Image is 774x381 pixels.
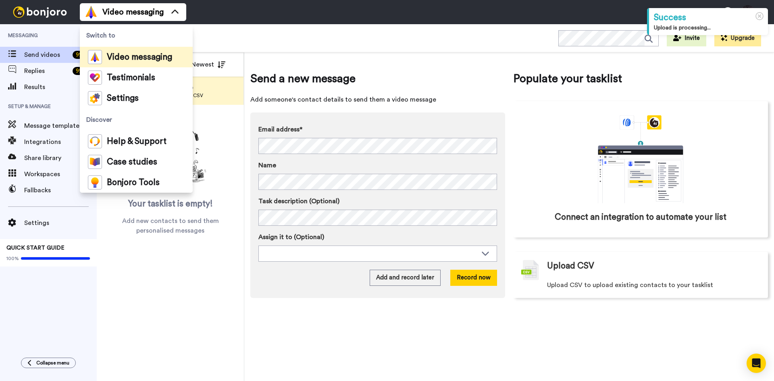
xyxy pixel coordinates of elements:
span: Send videos [24,50,69,60]
span: Send a new message [250,71,505,87]
div: Success [654,11,763,24]
span: Discover [80,108,193,131]
span: Help & Support [107,137,166,146]
span: Collapse menu [36,360,69,366]
img: csv-grey.png [521,260,539,280]
img: settings-colored.svg [88,91,102,105]
span: Connect an integration to automate your list [555,211,726,223]
span: Settings [107,94,139,102]
div: Open Intercom Messenger [747,354,766,373]
img: vm-color.svg [88,50,102,64]
a: Bonjoro Tools [80,172,193,193]
img: bj-tools-colored.svg [88,175,102,189]
span: Fallbacks [24,185,97,195]
button: Upgrade [714,30,761,46]
span: Populate your tasklist [513,71,768,87]
span: Settings [24,218,97,228]
label: Task description (Optional) [258,196,497,206]
span: Testimonials [107,74,155,82]
a: Case studies [80,152,193,172]
span: Add someone's contact details to send them a video message [250,95,505,104]
button: Invite [667,30,706,46]
div: 99 + [73,67,89,75]
label: Assign it to (Optional) [258,232,497,242]
a: Testimonials [80,67,193,88]
a: Video messaging [80,47,193,67]
span: Video messaging [107,53,172,61]
img: tm-color.svg [88,71,102,85]
button: Newest [185,56,231,73]
span: Integrations [24,137,97,147]
span: Case studies [107,158,157,166]
span: Message template [24,121,97,131]
img: bj-logo-header-white.svg [10,6,70,18]
span: Workspaces [24,169,97,179]
span: Name [258,160,276,170]
button: Record now [450,270,497,286]
img: case-study-colored.svg [88,155,102,169]
span: Switch to [80,24,193,47]
img: vm-color.svg [85,6,98,19]
span: Bonjoro Tools [107,179,160,187]
a: Settings [80,88,193,108]
span: Replies [24,66,69,76]
span: Upload CSV [547,260,594,272]
span: Share library [24,153,97,163]
label: Email address* [258,125,497,134]
span: Upload CSV to upload existing contacts to your tasklist [547,280,713,290]
span: Results [24,82,97,92]
div: Upload is processing... [654,24,763,32]
span: Your tasklist is empty! [128,198,213,210]
div: 99 + [73,51,89,59]
a: Help & Support [80,131,193,152]
img: help-and-support-colored.svg [88,134,102,148]
button: Collapse menu [21,358,76,368]
span: Video messaging [102,6,164,18]
span: QUICK START GUIDE [6,245,64,251]
button: Add and record later [370,270,441,286]
span: 100% [6,255,19,262]
div: animation [580,115,701,203]
span: Add new contacts to send them personalised messages [109,216,232,235]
